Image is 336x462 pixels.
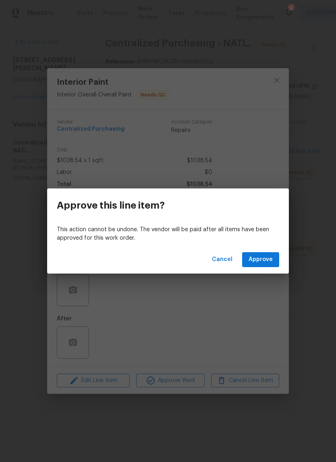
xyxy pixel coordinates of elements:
span: Cancel [212,255,232,265]
button: Cancel [209,252,236,267]
h3: Approve this line item? [57,200,165,211]
span: Approve [249,255,273,265]
p: This action cannot be undone. The vendor will be paid after all items have been approved for this... [57,226,279,242]
button: Approve [242,252,279,267]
